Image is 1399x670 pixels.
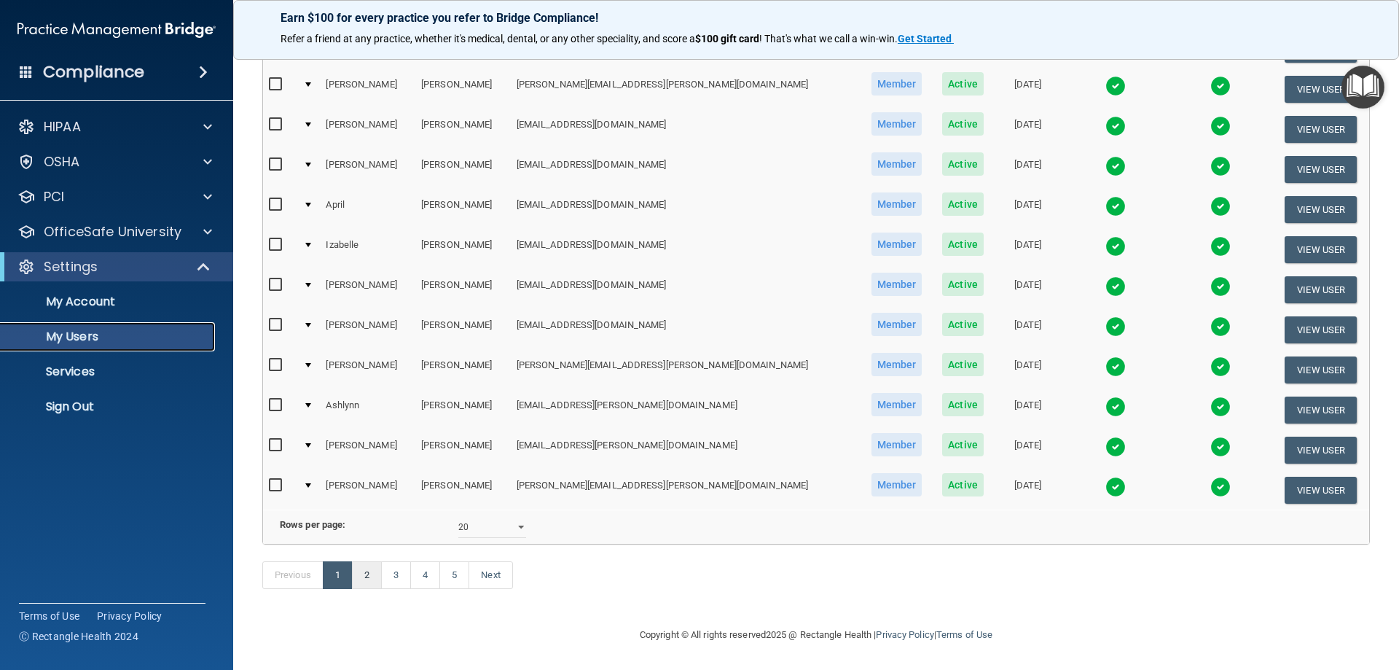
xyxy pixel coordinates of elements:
[993,430,1062,470] td: [DATE]
[993,470,1062,510] td: [DATE]
[871,393,922,416] span: Member
[415,350,511,390] td: [PERSON_NAME]
[1105,437,1126,457] img: tick.e7d51cea.svg
[936,629,992,640] a: Terms of Use
[1105,357,1126,377] img: tick.e7d51cea.svg
[320,230,415,270] td: Izabelle
[759,33,898,44] span: ! That's what we call a win-win.
[352,561,382,589] a: 2
[871,112,922,136] span: Member
[415,390,511,430] td: [PERSON_NAME]
[1285,76,1357,103] button: View User
[1285,397,1357,424] button: View User
[320,109,415,149] td: [PERSON_NAME]
[323,561,353,589] a: 1
[511,149,861,190] td: [EMAIL_ADDRESS][DOMAIN_NAME]
[898,33,952,44] strong: Get Started
[1210,76,1231,96] img: tick.e7d51cea.svg
[439,561,469,589] a: 5
[1341,66,1384,109] button: Open Resource Center
[1285,316,1357,343] button: View User
[415,310,511,350] td: [PERSON_NAME]
[320,270,415,310] td: [PERSON_NAME]
[511,270,861,310] td: [EMAIL_ADDRESS][DOMAIN_NAME]
[19,629,138,644] span: Ⓒ Rectangle Health 2024
[942,233,984,256] span: Active
[1285,236,1357,263] button: View User
[511,470,861,510] td: [PERSON_NAME][EMAIL_ADDRESS][PERSON_NAME][DOMAIN_NAME]
[871,72,922,96] span: Member
[1105,76,1126,96] img: tick.e7d51cea.svg
[9,365,208,379] p: Services
[97,609,162,623] a: Privacy Policy
[1105,477,1126,497] img: tick.e7d51cea.svg
[993,109,1062,149] td: [DATE]
[511,390,861,430] td: [EMAIL_ADDRESS][PERSON_NAME][DOMAIN_NAME]
[942,273,984,296] span: Active
[871,313,922,336] span: Member
[898,33,954,44] a: Get Started
[320,390,415,430] td: Ashlynn
[320,470,415,510] td: [PERSON_NAME]
[415,230,511,270] td: [PERSON_NAME]
[320,190,415,230] td: April
[415,109,511,149] td: [PERSON_NAME]
[9,330,208,344] p: My Users
[942,473,984,496] span: Active
[942,192,984,216] span: Active
[415,69,511,109] td: [PERSON_NAME]
[19,609,79,623] a: Terms of Use
[1210,477,1231,497] img: tick.e7d51cea.svg
[1210,276,1231,297] img: tick.e7d51cea.svg
[1210,236,1231,257] img: tick.e7d51cea.svg
[17,258,211,276] a: Settings
[993,350,1062,390] td: [DATE]
[415,430,511,470] td: [PERSON_NAME]
[320,350,415,390] td: [PERSON_NAME]
[511,350,861,390] td: [PERSON_NAME][EMAIL_ADDRESS][PERSON_NAME][DOMAIN_NAME]
[44,258,98,276] p: Settings
[511,230,861,270] td: [EMAIL_ADDRESS][DOMAIN_NAME]
[993,230,1062,270] td: [DATE]
[320,310,415,350] td: [PERSON_NAME]
[44,118,81,136] p: HIPAA
[17,153,212,171] a: OSHA
[9,295,208,309] p: My Account
[993,310,1062,350] td: [DATE]
[511,69,861,109] td: [PERSON_NAME][EMAIL_ADDRESS][PERSON_NAME][DOMAIN_NAME]
[17,223,212,241] a: OfficeSafe University
[871,273,922,296] span: Member
[1285,357,1357,383] button: View User
[1105,236,1126,257] img: tick.e7d51cea.svg
[17,15,216,44] img: PMB logo
[44,153,80,171] p: OSHA
[469,561,512,589] a: Next
[281,33,695,44] span: Refer a friend at any practice, whether it's medical, dental, or any other speciality, and score a
[871,473,922,496] span: Member
[320,149,415,190] td: [PERSON_NAME]
[415,149,511,190] td: [PERSON_NAME]
[1285,477,1357,504] button: View User
[1210,437,1231,457] img: tick.e7d51cea.svg
[1105,156,1126,176] img: tick.e7d51cea.svg
[17,118,212,136] a: HIPAA
[993,390,1062,430] td: [DATE]
[511,310,861,350] td: [EMAIL_ADDRESS][DOMAIN_NAME]
[9,400,208,414] p: Sign Out
[942,393,984,416] span: Active
[942,313,984,336] span: Active
[1210,116,1231,136] img: tick.e7d51cea.svg
[993,270,1062,310] td: [DATE]
[942,433,984,456] span: Active
[511,190,861,230] td: [EMAIL_ADDRESS][DOMAIN_NAME]
[415,190,511,230] td: [PERSON_NAME]
[1210,357,1231,377] img: tick.e7d51cea.svg
[942,72,984,96] span: Active
[942,112,984,136] span: Active
[1285,276,1357,303] button: View User
[871,433,922,456] span: Member
[17,188,212,206] a: PCI
[511,430,861,470] td: [EMAIL_ADDRESS][PERSON_NAME][DOMAIN_NAME]
[993,69,1062,109] td: [DATE]
[1210,196,1231,217] img: tick.e7d51cea.svg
